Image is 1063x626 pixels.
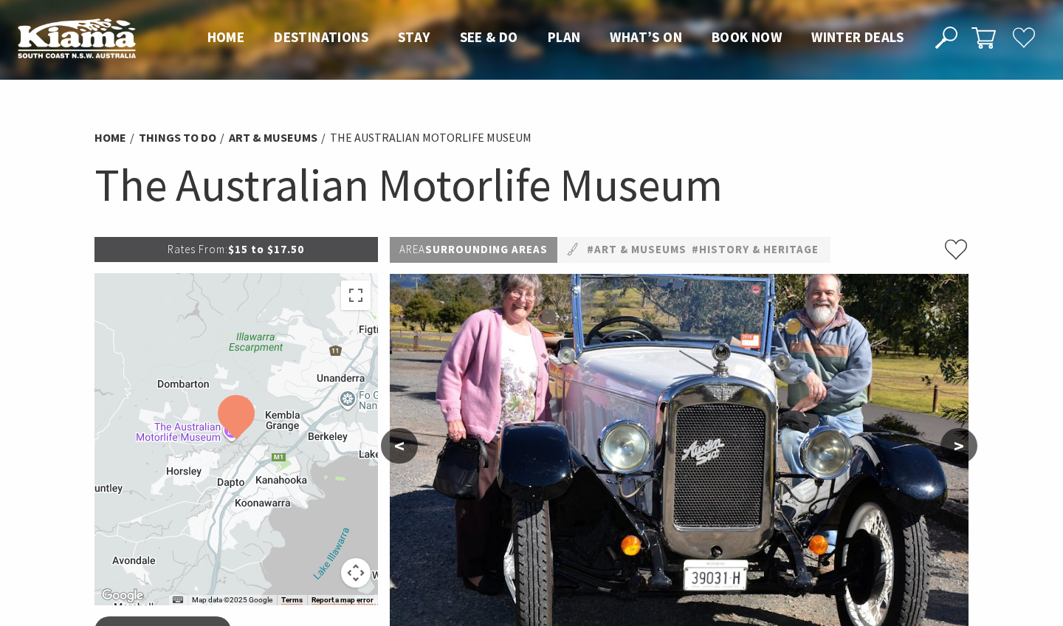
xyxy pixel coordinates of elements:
button: Toggle fullscreen view [341,281,371,310]
span: Area [399,242,425,256]
span: See & Do [460,28,518,46]
a: Click to see this area on Google Maps [98,586,147,605]
a: Art & Museums [229,130,317,145]
a: Report a map error [312,596,374,605]
a: Home [94,130,126,145]
span: What’s On [610,28,682,46]
a: #Art & Museums [587,241,687,259]
li: The Australian Motorlife Museum [330,128,531,148]
button: > [940,428,977,464]
span: Plan [548,28,581,46]
nav: Main Menu [193,26,918,50]
img: Kiama Logo [18,18,136,58]
span: Home [207,28,245,46]
span: Stay [398,28,430,46]
span: Map data ©2025 Google [192,596,272,604]
p: Surrounding Areas [390,237,557,263]
span: Book now [712,28,782,46]
a: Terms [281,596,303,605]
button: < [381,428,418,464]
p: $15 to $17.50 [94,237,378,262]
span: Winter Deals [811,28,904,46]
a: Things To Do [139,130,216,145]
span: Rates From: [168,242,228,256]
button: Map camera controls [341,558,371,588]
span: Destinations [274,28,368,46]
h1: The Australian Motorlife Museum [94,155,969,215]
button: Keyboard shortcuts [173,595,183,605]
a: #History & Heritage [692,241,819,259]
img: Google [98,586,147,605]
